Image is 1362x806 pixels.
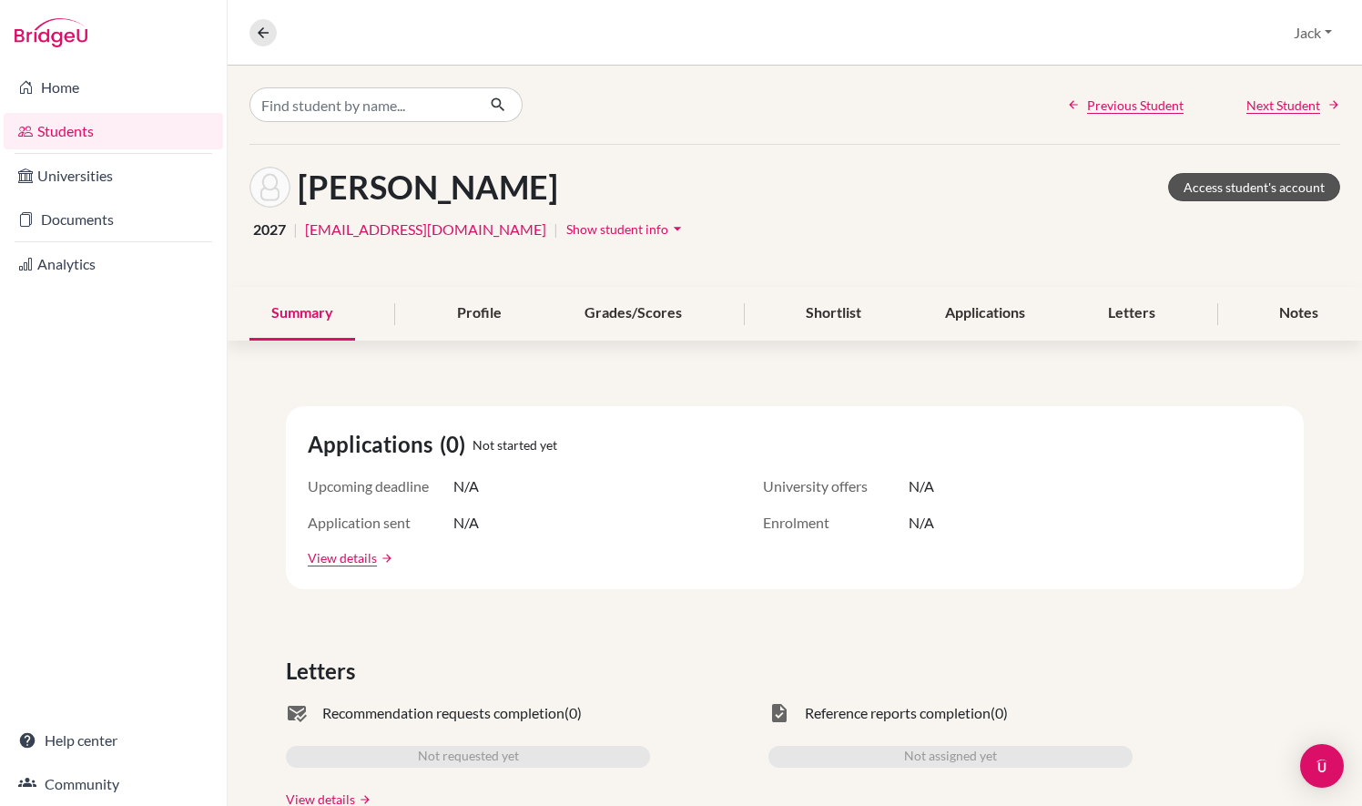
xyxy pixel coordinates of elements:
span: University offers [763,475,909,497]
a: View details [308,548,377,567]
a: Students [4,113,223,149]
div: Notes [1257,287,1340,341]
input: Find student by name... [249,87,475,122]
div: Shortlist [784,287,883,341]
div: Profile [435,287,523,341]
div: Summary [249,287,355,341]
span: N/A [909,475,934,497]
span: | [554,219,558,240]
span: (0) [564,702,582,724]
a: Help center [4,722,223,759]
div: Open Intercom Messenger [1300,744,1344,788]
span: Not started yet [473,435,557,454]
div: Applications [923,287,1047,341]
span: Applications [308,428,440,461]
span: Recommendation requests completion [322,702,564,724]
a: Analytics [4,246,223,282]
button: Jack [1286,15,1340,50]
span: mark_email_read [286,702,308,724]
a: Access student's account [1168,173,1340,201]
a: [EMAIL_ADDRESS][DOMAIN_NAME] [305,219,546,240]
span: Next Student [1246,96,1320,115]
span: Not assigned yet [904,746,997,768]
span: Show student info [566,221,668,237]
a: Previous Student [1067,96,1184,115]
a: Next Student [1246,96,1340,115]
span: (0) [991,702,1008,724]
div: Letters [1086,287,1177,341]
span: N/A [909,512,934,534]
span: Enrolment [763,512,909,534]
span: N/A [453,475,479,497]
i: arrow_drop_down [668,219,686,238]
span: Reference reports completion [805,702,991,724]
button: Show student infoarrow_drop_down [565,215,687,243]
div: Grades/Scores [563,287,704,341]
a: Documents [4,201,223,238]
img: Faisal Al-Zamel's avatar [249,167,290,208]
span: Previous Student [1087,96,1184,115]
a: arrow_forward [355,793,371,806]
span: Not requested yet [418,746,519,768]
a: Home [4,69,223,106]
a: Universities [4,158,223,194]
a: Community [4,766,223,802]
span: task [768,702,790,724]
span: Application sent [308,512,453,534]
span: | [293,219,298,240]
span: Letters [286,655,362,688]
h1: [PERSON_NAME] [298,168,558,207]
span: Upcoming deadline [308,475,453,497]
span: 2027 [253,219,286,240]
img: Bridge-U [15,18,87,47]
a: arrow_forward [377,552,393,565]
span: N/A [453,512,479,534]
span: (0) [440,428,473,461]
